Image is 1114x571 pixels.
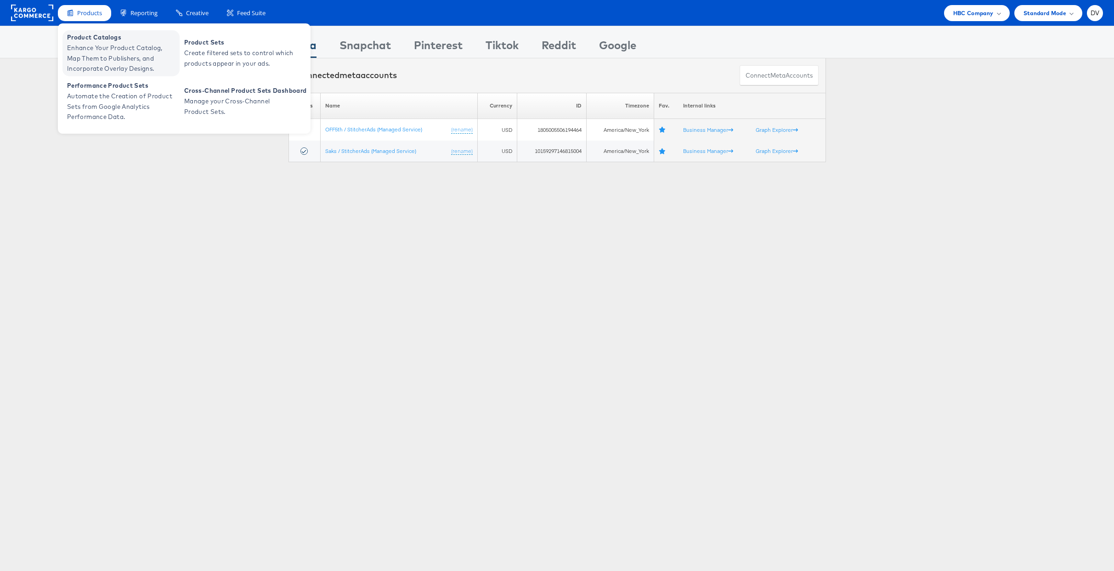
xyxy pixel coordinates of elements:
span: Product Catalogs [67,32,177,43]
span: Standard Mode [1024,8,1066,18]
th: Timezone [586,93,654,119]
div: Pinterest [414,37,463,58]
th: Currency [478,93,517,119]
span: HBC Company [953,8,994,18]
span: Automate the Creation of Product Sets from Google Analytics Performance Data. [67,91,177,122]
div: Tiktok [486,37,519,58]
td: 10159297146815004 [517,141,586,162]
span: Performance Product Sets [67,80,177,91]
a: Graph Explorer [756,147,798,154]
span: Cross-Channel Product Sets Dashboard [184,85,306,96]
a: (rename) [451,126,473,134]
a: (rename) [451,147,473,155]
a: Cross-Channel Product Sets Dashboard Manage your Cross-Channel Product Sets. [180,79,309,124]
a: Performance Product Sets Automate the Creation of Product Sets from Google Analytics Performance ... [62,79,180,124]
span: Creative [186,9,209,17]
a: Product Sets Create filtered sets to control which products appear in your ads. [180,30,297,76]
a: Business Manager [683,147,733,154]
div: Reddit [542,37,576,58]
span: Enhance Your Product Catalog, Map Them to Publishers, and Incorporate Overlay Designs. [67,43,177,74]
a: Saks / StitcherAds (Managed Service) [325,147,416,154]
span: Product Sets [184,37,294,48]
span: DV [1091,10,1100,16]
span: Products [77,9,102,17]
td: America/New_York [586,141,654,162]
td: USD [478,119,517,141]
span: Reporting [130,9,158,17]
span: Manage your Cross-Channel Product Sets. [184,96,294,117]
button: ConnectmetaAccounts [740,65,819,86]
td: USD [478,141,517,162]
span: Feed Suite [237,9,266,17]
td: 1805005506194464 [517,119,586,141]
a: Graph Explorer [756,126,798,133]
a: Product Catalogs Enhance Your Product Catalog, Map Them to Publishers, and Incorporate Overlay De... [62,30,180,76]
a: Business Manager [683,126,733,133]
div: Connected accounts [296,69,397,81]
div: Snapchat [339,37,391,58]
th: Name [321,93,478,119]
div: Google [599,37,636,58]
span: meta [339,70,361,80]
td: America/New_York [586,119,654,141]
span: meta [770,71,786,80]
th: ID [517,93,586,119]
a: OFF5th / StitcherAds (Managed Service) [325,126,422,133]
span: Create filtered sets to control which products appear in your ads. [184,48,294,69]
